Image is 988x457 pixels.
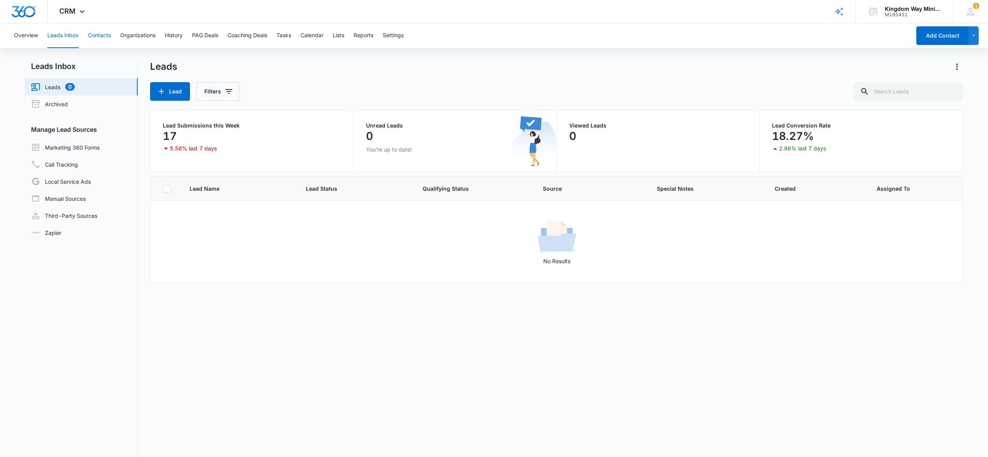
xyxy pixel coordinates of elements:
div: notifications count [973,3,979,9]
h2: Leads Inbox [25,60,138,72]
span: Qualifying Status [423,185,524,193]
a: Marketing 360 Forms [31,143,100,152]
button: Contacts [88,23,111,48]
button: Calendar [301,23,323,48]
span: Lead Name [190,185,287,193]
p: No Results [151,257,963,265]
button: Lists [333,23,344,48]
button: Overview [14,23,38,48]
button: Filters [196,82,240,101]
button: Tasks [276,23,291,48]
button: Organizations [120,23,155,48]
p: You’re up to date! [366,145,544,153]
a: Local Service Ads [31,177,91,186]
button: Leads Inbox [47,23,79,48]
p: 18.27% [772,130,814,142]
h3: Manage Lead Sources [25,125,138,134]
p: 5.56% last 7 days [170,146,217,151]
input: Search Leads [854,82,963,101]
a: Leads0 [31,82,75,91]
a: Third-Party Sources [31,211,97,220]
button: Lead [150,82,190,101]
button: Settings [383,23,404,48]
p: Lead Conversion Rate [772,123,950,128]
a: Manual Sources [31,194,86,203]
a: Call Tracking [31,160,78,169]
a: Archived [31,99,68,109]
p: 2.86% last 7 days [779,146,826,151]
img: No Results [537,218,576,257]
span: Created [775,185,858,193]
p: 0 [569,130,576,142]
p: Unread Leads [366,123,544,128]
p: 0 [366,130,373,142]
button: Reports [354,23,373,48]
button: History [165,23,183,48]
span: Source [543,185,638,193]
button: Coaching Deals [228,23,267,48]
span: Special Notes [657,185,757,193]
p: 17 [163,130,177,142]
p: Lead Submissions this Week [163,123,341,128]
h1: Leads [150,61,177,72]
p: Viewed Leads [569,123,747,128]
span: CRM [59,7,76,15]
span: 1 [973,3,979,9]
div: account name [885,6,941,12]
span: Assigned To [877,185,910,193]
a: Zapier [31,229,61,237]
button: Add Contact [916,26,969,45]
div: account id [885,12,941,17]
button: Actions [951,60,963,73]
button: PAG Deals [192,23,218,48]
span: Lead Status [306,185,404,193]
